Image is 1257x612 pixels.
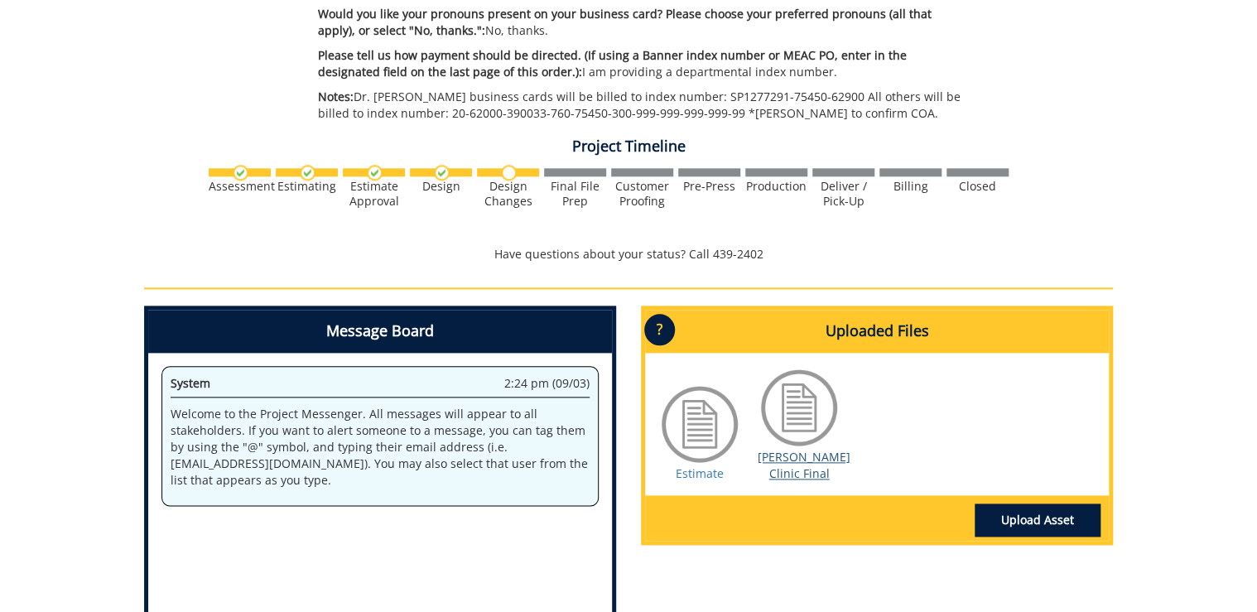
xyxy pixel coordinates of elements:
h4: Project Timeline [144,138,1113,155]
div: Estimate Approval [343,179,405,209]
img: no [501,165,517,181]
a: Estimate [676,465,724,481]
img: checkmark [367,165,383,181]
div: Design Changes [477,179,539,209]
div: Customer Proofing [611,179,673,209]
h4: Message Board [148,310,612,353]
img: checkmark [300,165,315,181]
div: Design [410,179,472,194]
span: 2:24 pm (09/03) [504,375,590,392]
a: Upload Asset [975,504,1100,537]
p: Welcome to the Project Messenger. All messages will appear to all stakeholders. If you want to al... [171,406,590,489]
p: ? [644,314,675,345]
p: Have questions about your status? Call 439-2402 [144,246,1113,263]
a: [PERSON_NAME] Clinic Final [758,449,850,481]
div: Closed [946,179,1009,194]
span: Would you like your pronouns present on your business card? Please choose your preferred pronouns... [318,6,932,38]
p: Dr. [PERSON_NAME] business cards will be billed to index number: SP1277291-75450-62900 All others... [318,89,966,122]
p: I am providing a departmental index number. [318,47,966,80]
div: Billing [879,179,942,194]
span: System [171,375,210,391]
img: checkmark [434,165,450,181]
img: checkmark [233,165,248,181]
div: Assessment [209,179,271,194]
h4: Uploaded Files [645,310,1109,353]
span: Notes: [318,89,354,104]
div: Estimating [276,179,338,194]
div: Deliver / Pick-Up [812,179,874,209]
div: Pre-Press [678,179,740,194]
div: Final File Prep [544,179,606,209]
span: Please tell us how payment should be directed. (If using a Banner index number or MEAC PO, enter ... [318,47,907,80]
div: Production [745,179,807,194]
p: No, thanks. [318,6,966,39]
